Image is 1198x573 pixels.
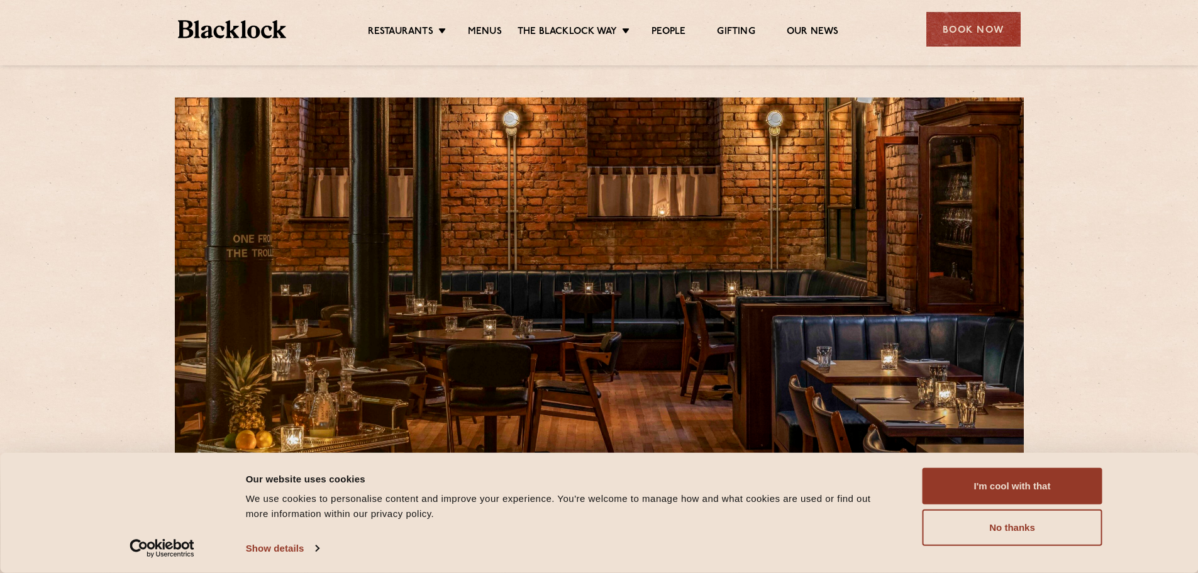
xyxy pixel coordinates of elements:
[717,26,755,40] a: Gifting
[652,26,685,40] a: People
[246,471,894,486] div: Our website uses cookies
[107,539,217,558] a: Usercentrics Cookiebot - opens in a new window
[368,26,433,40] a: Restaurants
[787,26,839,40] a: Our News
[926,12,1021,47] div: Book Now
[518,26,617,40] a: The Blacklock Way
[246,491,894,521] div: We use cookies to personalise content and improve your experience. You're welcome to manage how a...
[468,26,502,40] a: Menus
[178,20,287,38] img: BL_Textured_Logo-footer-cropped.svg
[923,509,1102,546] button: No thanks
[923,468,1102,504] button: I'm cool with that
[246,539,319,558] a: Show details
